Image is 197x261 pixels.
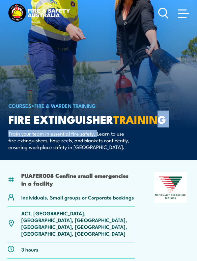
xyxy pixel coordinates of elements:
p: 3 hours [21,246,38,253]
h1: Fire Extinguisher [8,114,175,124]
p: ACT, [GEOGRAPHIC_DATA], [GEOGRAPHIC_DATA], [GEOGRAPHIC_DATA], [GEOGRAPHIC_DATA], [GEOGRAPHIC_DATA... [21,210,135,237]
strong: TRAINING [113,111,166,127]
p: Train your team in essential fire safety. Learn to use fire extinguishers, hose reels, and blanke... [8,130,132,150]
li: PUAFER008 Confine small emergencies in a facility [21,171,135,187]
a: Fire & Warden Training [34,102,96,109]
a: COURSES [8,102,31,109]
p: Individuals, Small groups or Corporate bookings [21,194,134,200]
img: Nationally Recognised Training logo. [154,172,187,203]
h6: > [8,101,175,110]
